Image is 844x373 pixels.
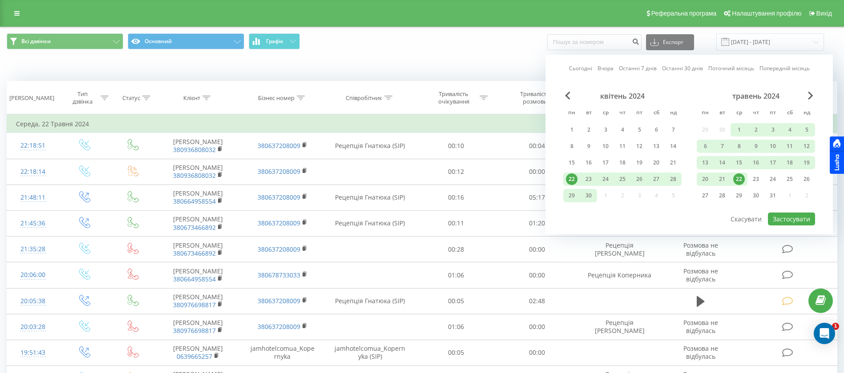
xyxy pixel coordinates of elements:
div: 31 [767,190,779,201]
div: сб 20 квіт 2024 р. [648,156,665,169]
div: ср 24 квіт 2024 р. [597,172,614,186]
a: Попередній місяць [759,64,810,72]
div: ср 22 трав 2024 р. [731,172,747,186]
button: Експорт [646,34,694,50]
div: 15 [566,157,577,168]
div: Тривалість очікування [430,90,477,105]
div: 3 [600,124,611,136]
td: Середа, 22 Травня 2024 [7,115,837,133]
div: вт 28 трав 2024 р. [714,189,731,202]
div: сб 6 квіт 2024 р. [648,123,665,136]
td: [PERSON_NAME] [156,184,240,210]
div: пн 6 трав 2024 р. [697,140,714,153]
div: 12 [801,140,812,152]
div: 13 [699,157,711,168]
div: Open Intercom Messenger [814,323,835,344]
div: 17 [600,157,611,168]
td: 00:00 [497,314,577,340]
div: 15 [733,157,745,168]
div: вт 2 квіт 2024 р. [580,123,597,136]
div: травень 2024 [697,92,815,100]
span: Вихід [816,10,832,17]
a: Сьогодні [569,64,592,72]
abbr: неділя [800,107,813,120]
td: 00:00 [497,237,577,262]
div: 26 [634,173,645,185]
td: Рецепція Гнатюка (SIP) [325,184,416,210]
div: вт 9 квіт 2024 р. [580,140,597,153]
div: 4 [617,124,628,136]
span: Розмова не відбулась [683,344,718,361]
div: 7 [667,124,679,136]
td: [PERSON_NAME] [156,210,240,236]
div: 24 [600,173,611,185]
div: ср 1 трав 2024 р. [731,123,747,136]
a: 380673466892 [173,223,216,232]
div: пт 26 квіт 2024 р. [631,172,648,186]
td: [PERSON_NAME] [156,314,240,340]
td: 01:06 [416,314,497,340]
td: 00:04 [497,133,577,159]
span: Реферальна програма [651,10,717,17]
abbr: вівторок [582,107,595,120]
div: 18 [784,157,796,168]
div: сб 25 трав 2024 р. [781,172,798,186]
div: 20:06:00 [16,266,50,284]
span: Previous Month [565,92,570,100]
a: 380637208009 [258,322,300,331]
td: [PERSON_NAME] [156,262,240,288]
abbr: субота [650,107,663,120]
a: 0639665257 [177,352,212,361]
div: 28 [667,173,679,185]
div: вт 23 квіт 2024 р. [580,172,597,186]
td: [PERSON_NAME] [156,133,240,159]
td: Рецепція Гнатюка (SIP) [325,133,416,159]
div: Тривалість розмови [511,90,559,105]
div: 2 [750,124,762,136]
div: пт 24 трав 2024 р. [764,172,781,186]
div: 5 [634,124,645,136]
div: сб 11 трав 2024 р. [781,140,798,153]
a: Поточний місяць [708,64,754,72]
td: 00:00 [497,262,577,288]
abbr: середа [599,107,612,120]
td: 00:10 [416,133,497,159]
td: jamhotelcomua_Kopernyka [240,340,324,365]
div: 20 [699,173,711,185]
abbr: четвер [616,107,629,120]
td: Рецепція Гнатюка (SIP) [325,210,416,236]
div: ср 10 квіт 2024 р. [597,140,614,153]
div: нд 28 квіт 2024 р. [665,172,682,186]
td: [PERSON_NAME] [156,340,240,365]
abbr: вівторок [715,107,729,120]
span: Розмова не відбулась [683,267,718,283]
div: ср 17 квіт 2024 р. [597,156,614,169]
div: 10 [600,140,611,152]
div: 13 [650,140,662,152]
abbr: середа [732,107,746,120]
div: 25 [784,173,796,185]
div: 6 [699,140,711,152]
div: 21:48:11 [16,189,50,206]
div: вт 7 трав 2024 р. [714,140,731,153]
div: пт 31 трав 2024 р. [764,189,781,202]
div: пн 22 квіт 2024 р. [563,172,580,186]
td: [PERSON_NAME] [156,159,240,184]
td: 00:11 [416,210,497,236]
div: пн 29 квіт 2024 р. [563,189,580,202]
a: 380678733033 [258,271,300,279]
div: чт 4 квіт 2024 р. [614,123,631,136]
div: 26 [801,173,812,185]
div: квітень 2024 [563,92,682,100]
td: 00:00 [497,159,577,184]
a: 380976698817 [173,301,216,309]
a: Останні 7 днів [619,64,657,72]
div: Бізнес номер [258,94,295,102]
div: чт 25 квіт 2024 р. [614,172,631,186]
div: ср 3 квіт 2024 р. [597,123,614,136]
a: 380664958554 [173,197,216,205]
div: чт 30 трав 2024 р. [747,189,764,202]
button: Застосувати [768,213,815,225]
div: 21:45:36 [16,215,50,232]
td: jamhotelcomua_Kopernyka (SIP) [325,340,416,365]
